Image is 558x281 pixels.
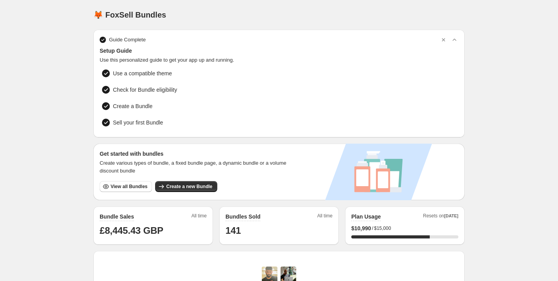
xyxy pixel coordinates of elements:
[155,181,217,192] button: Create a new Bundle
[100,56,458,64] span: Use this personalized guide to get your app up and running.
[351,213,381,221] h2: Plan Usage
[374,225,391,231] span: $15,000
[113,69,172,77] span: Use a compatible theme
[191,213,207,221] span: All time
[100,159,294,175] span: Create various types of bundle, a fixed bundle page, a dynamic bundle or a volume discount bundle
[225,224,333,237] h1: 141
[93,10,166,20] h1: 🦊 FoxSell Bundles
[113,102,152,110] span: Create a Bundle
[113,86,177,94] span: Check for Bundle eligibility
[225,213,260,221] h2: Bundles Sold
[444,213,458,218] span: [DATE]
[109,36,146,44] span: Guide Complete
[166,183,212,190] span: Create a new Bundle
[317,213,333,221] span: All time
[423,213,459,221] span: Resets on
[351,224,458,232] div: /
[351,224,371,232] span: $ 10,990
[100,47,458,55] span: Setup Guide
[100,224,207,237] h1: £8,445.43 GBP
[113,119,163,126] span: Sell your first Bundle
[100,150,294,158] h3: Get started with bundles
[100,181,152,192] button: View all Bundles
[111,183,147,190] span: View all Bundles
[100,213,134,221] h2: Bundle Sales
